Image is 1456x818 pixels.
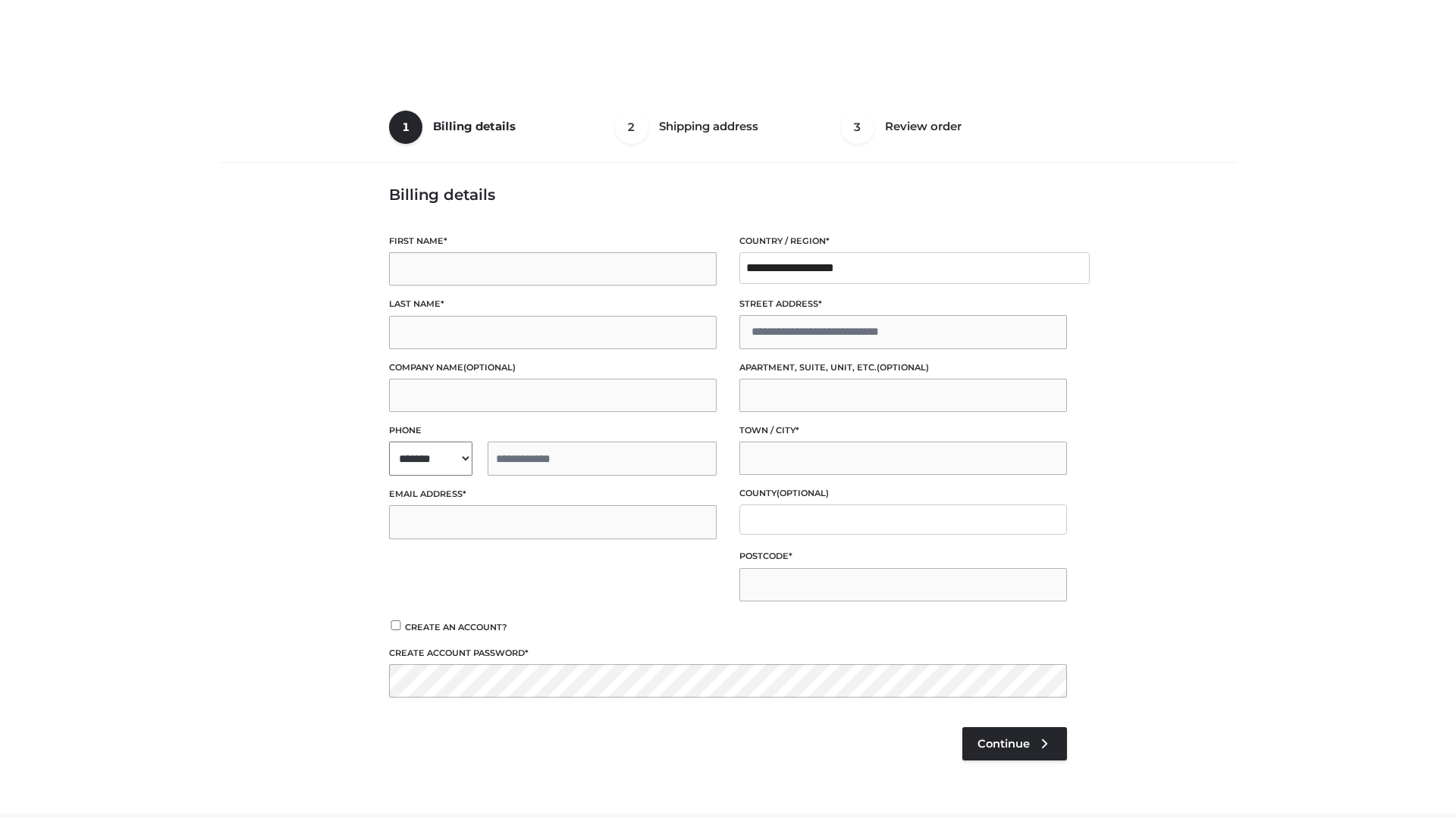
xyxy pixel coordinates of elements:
input: Create an account? [389,620,403,630]
label: First name [389,234,717,248]
span: Shipping address [659,119,758,133]
label: Country / Region [739,234,1067,248]
h3: Billing details [389,186,1067,204]
span: Billing details [433,119,516,133]
span: Create an account? [405,622,507,632]
label: Apartment, suite, unit, etc. [739,361,1067,375]
label: Postcode [739,549,1067,564]
label: County [739,486,1067,501]
span: 3 [841,111,874,144]
label: Last name [389,297,717,311]
span: 1 [389,111,422,144]
span: (optional) [463,362,516,373]
label: Phone [389,423,717,438]
span: 2 [615,111,648,144]
span: Review order [885,119,962,133]
span: (optional) [877,362,929,373]
span: Continue [977,737,1030,751]
label: Create account password [389,646,1067,660]
label: Company name [389,361,717,375]
span: (optional) [777,488,829,498]
label: Town / City [739,423,1067,438]
label: Email address [389,487,717,501]
label: Street address [739,297,1067,311]
a: Continue [962,727,1067,760]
